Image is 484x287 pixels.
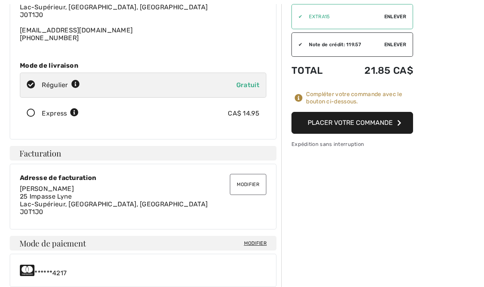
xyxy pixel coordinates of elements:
div: Express [42,109,79,118]
div: Régulier [42,80,80,90]
span: Enlever [384,13,406,20]
td: 21.85 CA$ [342,57,413,84]
div: Note de crédit: 119.57 [302,41,384,48]
div: Expédition sans interruption [291,140,413,148]
span: [PERSON_NAME] [20,185,74,193]
button: Modifier [230,174,266,195]
td: Total [291,57,342,84]
div: CA$ 14.95 [228,109,259,118]
button: Placer votre commande [291,112,413,134]
input: Code promo [302,4,384,29]
span: Mode de paiement [19,239,86,247]
span: Gratuit [236,81,259,89]
a: [PHONE_NUMBER] [20,34,79,42]
div: Adresse de facturation [20,174,266,182]
span: Facturation [19,149,61,157]
div: Mode de livraison [20,62,266,69]
span: Enlever [384,41,406,48]
div: ✔ [292,13,302,20]
span: Modifier [244,240,267,247]
span: 25 Impasse Lyne Lac-Supérieur, [GEOGRAPHIC_DATA], [GEOGRAPHIC_DATA] J0T1J0 [20,193,208,216]
div: ✔ [292,41,302,48]
div: Compléter votre commande avec le bouton ci-dessous. [306,91,413,105]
